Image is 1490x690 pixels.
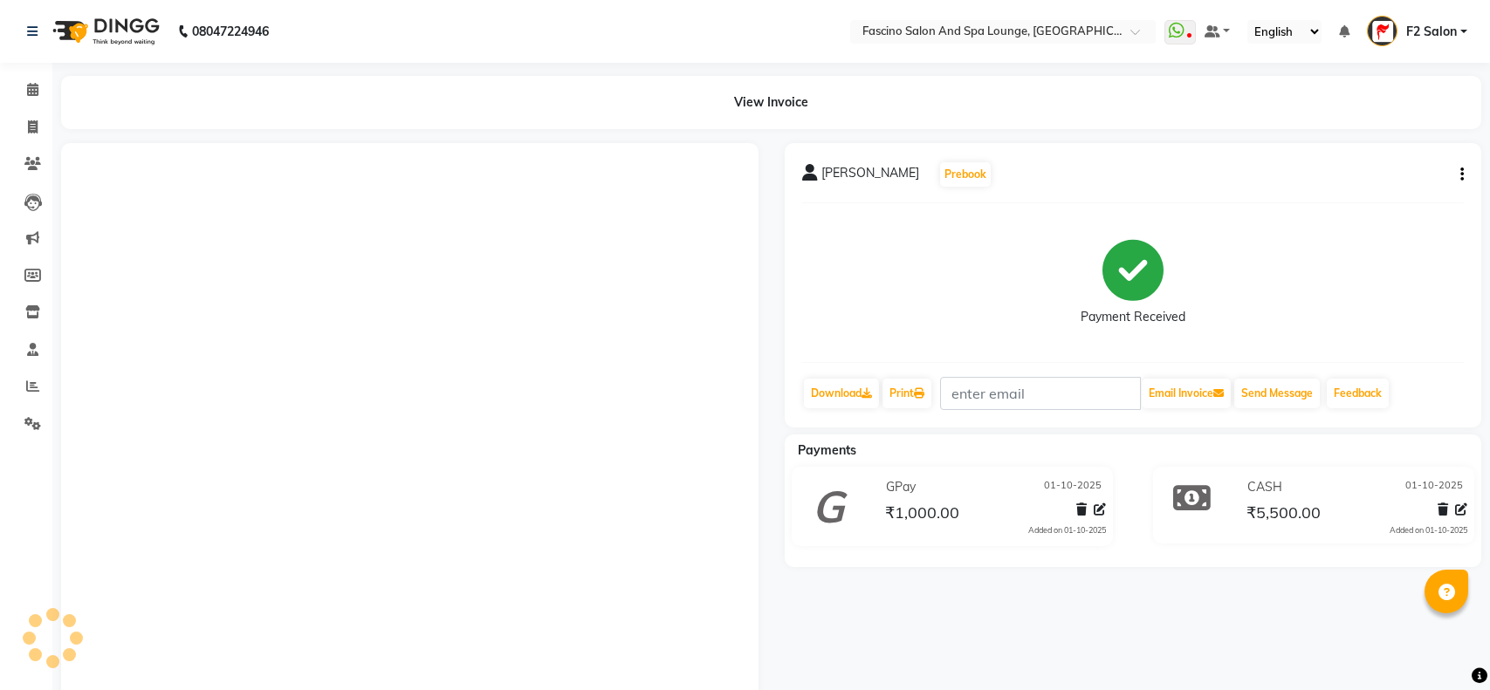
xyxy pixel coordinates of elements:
button: Send Message [1234,379,1320,408]
span: ₹5,500.00 [1246,502,1321,527]
span: Payments [798,442,856,458]
a: Download [804,379,879,408]
button: Prebook [940,162,991,187]
div: Payment Received [1081,308,1185,326]
span: ₹1,000.00 [885,502,959,527]
a: Print [882,379,931,408]
span: F2 Salon [1406,23,1457,41]
span: [PERSON_NAME] [821,164,919,188]
input: enter email [940,377,1141,410]
span: CASH [1247,478,1282,496]
div: Added on 01-10-2025 [1028,524,1106,536]
a: Feedback [1327,379,1389,408]
div: View Invoice [61,76,1481,129]
span: 01-10-2025 [1405,478,1463,496]
span: 01-10-2025 [1044,478,1102,496]
img: logo [45,7,164,56]
img: F2 Salon [1367,16,1397,46]
div: Added on 01-10-2025 [1390,524,1467,536]
button: Email Invoice [1142,379,1231,408]
b: 08047224946 [192,7,269,56]
span: GPay [886,478,916,496]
